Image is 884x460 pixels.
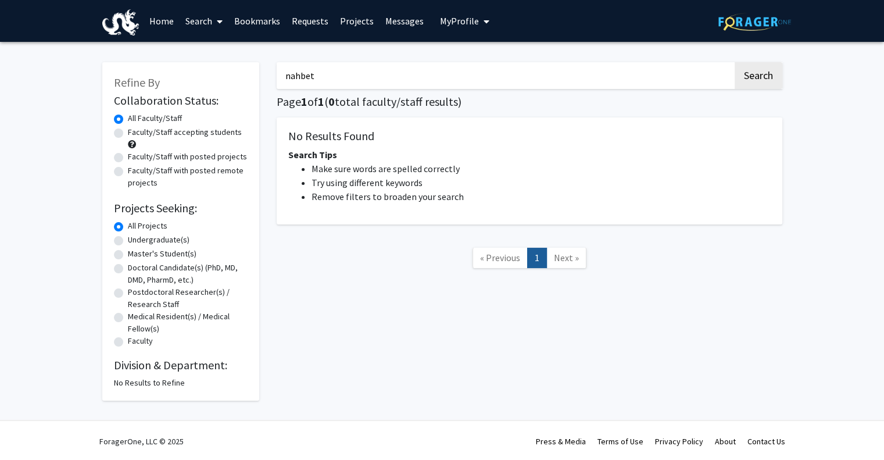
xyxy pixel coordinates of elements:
[114,358,248,372] h2: Division & Department:
[380,1,430,41] a: Messages
[128,112,182,124] label: All Faculty/Staff
[128,286,248,311] label: Postdoctoral Researcher(s) / Research Staff
[536,436,586,447] a: Press & Media
[301,94,307,109] span: 1
[128,234,189,246] label: Undergraduate(s)
[128,262,248,286] label: Doctoral Candidate(s) (PhD, MD, DMD, PharmD, etc.)
[480,252,520,263] span: « Previous
[554,252,579,263] span: Next »
[597,436,643,447] a: Terms of Use
[128,220,167,232] label: All Projects
[286,1,334,41] a: Requests
[288,129,771,143] h5: No Results Found
[440,15,479,27] span: My Profile
[102,9,139,35] img: Drexel University Logo
[128,335,153,347] label: Faculty
[288,149,337,161] span: Search Tips
[228,1,286,41] a: Bookmarks
[114,377,248,389] div: No Results to Refine
[128,248,196,260] label: Master's Student(s)
[312,162,771,176] li: Make sure words are spelled correctly
[328,94,335,109] span: 0
[312,190,771,204] li: Remove filters to broaden your search
[318,94,324,109] span: 1
[144,1,180,41] a: Home
[128,151,247,163] label: Faculty/Staff with posted projects
[312,176,771,190] li: Try using different keywords
[655,436,703,447] a: Privacy Policy
[114,94,248,108] h2: Collaboration Status:
[128,311,248,335] label: Medical Resident(s) / Medical Fellow(s)
[114,75,160,90] span: Refine By
[546,248,586,268] a: Next Page
[277,236,782,283] nav: Page navigation
[718,13,791,31] img: ForagerOne Logo
[747,436,785,447] a: Contact Us
[473,248,528,268] a: Previous Page
[715,436,736,447] a: About
[128,126,242,138] label: Faculty/Staff accepting students
[277,62,733,89] input: Search Keywords
[128,165,248,189] label: Faculty/Staff with posted remote projects
[334,1,380,41] a: Projects
[527,248,547,268] a: 1
[277,95,782,109] h1: Page of ( total faculty/staff results)
[180,1,228,41] a: Search
[9,408,49,451] iframe: Chat
[735,62,782,89] button: Search
[114,201,248,215] h2: Projects Seeking:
